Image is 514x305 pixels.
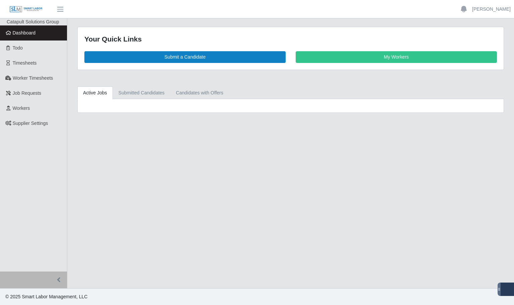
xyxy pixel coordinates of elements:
div: Your Quick Links [84,34,497,45]
img: SLM Logo [9,6,43,13]
a: Candidates with Offers [170,86,229,99]
span: Dashboard [13,30,36,35]
span: Supplier Settings [13,121,48,126]
span: Workers [13,105,30,111]
span: Worker Timesheets [13,75,53,81]
span: Todo [13,45,23,51]
a: Submit a Candidate [84,51,286,63]
span: Job Requests [13,90,42,96]
a: Active Jobs [77,86,113,99]
span: © 2025 Smart Labor Management, LLC [5,294,87,299]
a: Submitted Candidates [113,86,170,99]
span: Catapult Solutions Group [7,19,59,24]
a: My Workers [296,51,497,63]
a: [PERSON_NAME] [472,6,511,13]
span: Timesheets [13,60,37,66]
